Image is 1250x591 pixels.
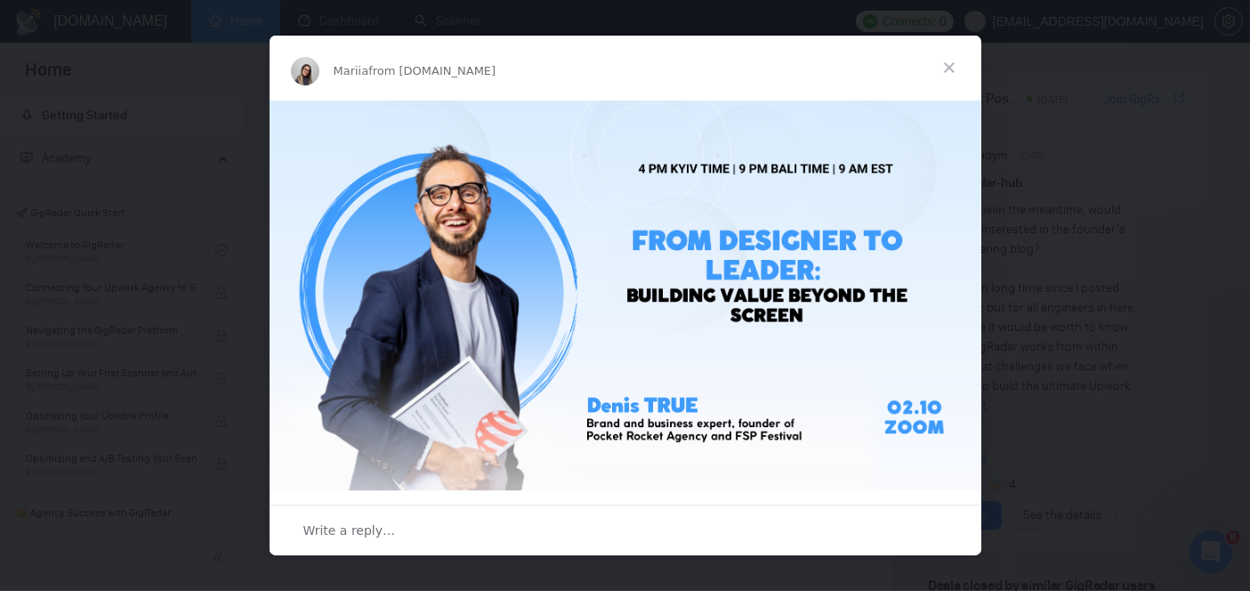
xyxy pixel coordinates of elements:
img: Profile image for Mariia [291,57,319,85]
span: Close [917,36,981,100]
span: Mariia [334,64,369,77]
span: from [DOMAIN_NAME] [368,64,496,77]
span: Write a reply… [303,519,396,542]
div: Open conversation and reply [270,505,981,555]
